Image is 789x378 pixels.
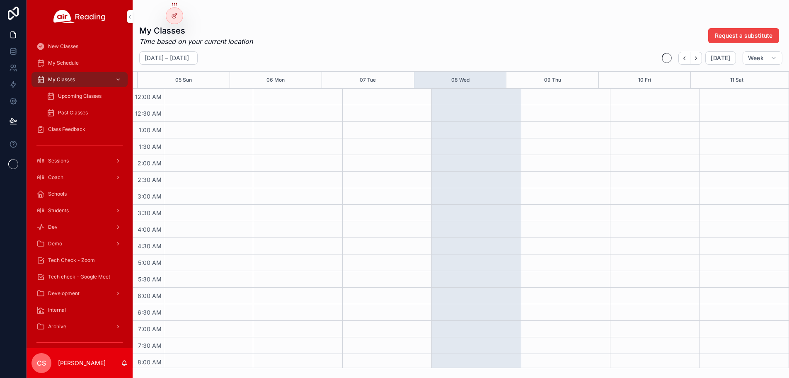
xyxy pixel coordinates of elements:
a: Sessions [31,153,128,168]
button: [DATE] [705,51,736,65]
div: scrollable content [27,33,133,348]
span: Upcoming Classes [58,93,102,99]
span: Request a substitute [715,31,772,40]
span: 12:30 AM [133,110,164,117]
span: Sessions [48,157,69,164]
a: Demo [31,236,128,251]
a: Internal [31,303,128,317]
span: Development [48,290,80,297]
p: [PERSON_NAME] [58,359,106,367]
a: Upcoming Classes [41,89,128,104]
button: 09 Thu [544,72,561,88]
a: New Classes [31,39,128,54]
button: 11 Sat [730,72,743,88]
a: Archive [31,319,128,334]
span: 5:00 AM [136,259,164,266]
button: Week [743,51,782,65]
a: Tech Check - Zoom [31,253,128,268]
span: Schools [48,191,67,197]
button: 07 Tue [360,72,376,88]
span: CS [37,358,46,368]
span: 4:30 AM [136,242,164,250]
span: Archive [48,323,66,330]
span: Tech Check - Zoom [48,257,95,264]
span: [DATE] [711,54,730,62]
span: 2:00 AM [136,160,164,167]
span: My Classes [48,76,75,83]
span: 6:30 AM [136,309,164,316]
button: Request a substitute [708,28,779,43]
span: 7:00 AM [136,325,164,332]
em: Time based on your current location [139,36,253,46]
button: 06 Mon [266,72,285,88]
span: Internal [48,307,66,313]
span: 5:30 AM [136,276,164,283]
span: 1:00 AM [137,126,164,133]
a: My Classes [31,72,128,87]
span: My Schedule [48,60,79,66]
button: Back [678,52,690,65]
button: 10 Fri [638,72,651,88]
span: Tech check - Google Meet [48,274,110,280]
a: Development [31,286,128,301]
a: Tech check - Google Meet [31,269,128,284]
span: 4:00 AM [136,226,164,233]
button: Next [690,52,702,65]
span: 1:30 AM [137,143,164,150]
span: Students [48,207,69,214]
button: 05 Sun [175,72,192,88]
a: My Schedule [31,56,128,70]
img: App logo [53,10,106,23]
span: New Classes [48,43,78,50]
a: Students [31,203,128,218]
span: Week [748,54,764,62]
button: 08 Wed [451,72,470,88]
span: Dev [48,224,58,230]
a: Dev [31,220,128,235]
a: Class Feedback [31,122,128,137]
a: Coach [31,170,128,185]
span: 8:00 AM [136,359,164,366]
span: Demo [48,240,62,247]
span: Past Classes [58,109,88,116]
a: Past Classes [41,105,128,120]
h2: [DATE] – [DATE] [145,54,189,62]
span: 6:00 AM [136,292,164,299]
span: 7:30 AM [136,342,164,349]
span: 12:00 AM [133,93,164,100]
h1: My Classes [139,25,253,36]
span: 3:00 AM [136,193,164,200]
span: Class Feedback [48,126,85,133]
a: Schools [31,187,128,201]
span: 2:30 AM [136,176,164,183]
span: Coach [48,174,63,181]
span: 3:30 AM [136,209,164,216]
